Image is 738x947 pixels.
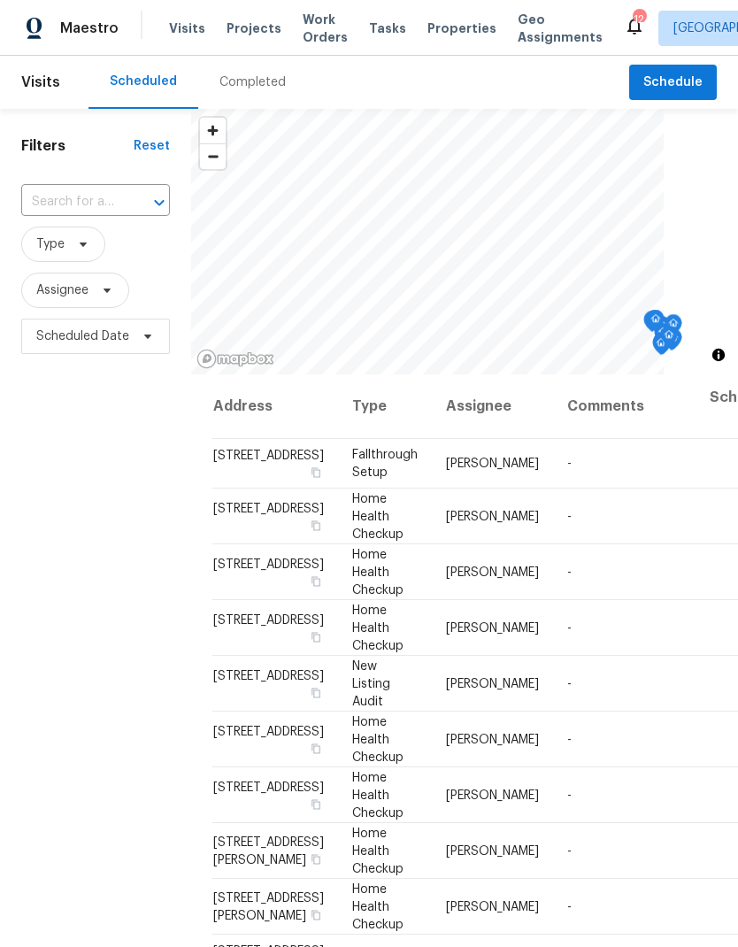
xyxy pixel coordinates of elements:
span: - [567,733,572,745]
span: Home Health Checkup [352,492,404,540]
div: 12 [633,11,645,28]
th: Address [212,374,338,439]
th: Assignee [432,374,553,439]
span: - [567,900,572,912]
span: Visits [169,19,205,37]
span: [STREET_ADDRESS] [213,558,324,570]
span: Projects [227,19,281,37]
span: [PERSON_NAME] [446,900,539,912]
span: [PERSON_NAME] [446,510,539,522]
div: Map marker [643,311,661,338]
button: Open [147,190,172,215]
span: Home Health Checkup [352,548,404,596]
span: Visits [21,63,60,102]
span: Assignee [36,281,88,299]
button: Schedule [629,65,717,101]
button: Copy Address [308,517,324,533]
span: - [567,677,572,689]
canvas: Map [191,109,664,374]
span: [STREET_ADDRESS][PERSON_NAME] [213,891,324,921]
button: Copy Address [308,796,324,812]
span: - [567,566,572,578]
span: Work Orders [303,11,348,46]
span: Toggle attribution [713,345,724,365]
span: Fallthrough Setup [352,449,418,479]
button: Zoom out [200,143,226,169]
span: - [567,458,572,470]
div: Scheduled [110,73,177,90]
span: Zoom out [200,144,226,169]
span: - [567,510,572,522]
span: [PERSON_NAME] [446,677,539,689]
button: Copy Address [308,906,324,922]
div: Map marker [647,310,665,337]
span: Home Health Checkup [352,604,404,651]
div: Map marker [660,326,678,353]
span: [STREET_ADDRESS] [213,613,324,626]
div: Map marker [646,310,664,337]
button: Copy Address [308,740,324,756]
span: [STREET_ADDRESS] [213,725,324,737]
div: Completed [219,73,286,91]
button: Copy Address [308,628,324,644]
span: Tasks [369,22,406,35]
span: Geo Assignments [518,11,603,46]
div: Reset [134,137,170,155]
th: Type [338,374,432,439]
span: [STREET_ADDRESS] [213,669,324,681]
span: [STREET_ADDRESS] [213,502,324,514]
button: Zoom in [200,118,226,143]
button: Copy Address [308,465,324,481]
span: [PERSON_NAME] [446,566,539,578]
th: Comments [553,374,696,439]
span: [STREET_ADDRESS][PERSON_NAME] [213,835,324,866]
span: - [567,621,572,634]
input: Search for an address... [21,189,120,216]
span: - [567,844,572,857]
span: Home Health Checkup [352,771,404,819]
span: Properties [427,19,496,37]
span: [PERSON_NAME] [446,844,539,857]
span: [STREET_ADDRESS] [213,450,324,462]
span: Home Health Checkup [352,882,404,930]
span: Schedule [643,72,703,94]
span: [PERSON_NAME] [446,458,539,470]
div: Map marker [665,314,682,342]
button: Toggle attribution [708,344,729,366]
span: Home Health Checkup [352,715,404,763]
button: Copy Address [308,851,324,866]
span: Scheduled Date [36,327,129,345]
button: Copy Address [308,684,324,700]
span: Type [36,235,65,253]
span: [STREET_ADDRESS] [213,781,324,793]
span: Maestro [60,19,119,37]
span: [PERSON_NAME] [446,789,539,801]
a: Mapbox homepage [196,349,274,369]
span: New Listing Audit [352,659,390,707]
div: Map marker [652,334,670,361]
span: [PERSON_NAME] [446,733,539,745]
span: - [567,789,572,801]
span: Home Health Checkup [352,827,404,874]
span: [PERSON_NAME] [446,621,539,634]
h1: Filters [21,137,134,155]
button: Copy Address [308,573,324,589]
